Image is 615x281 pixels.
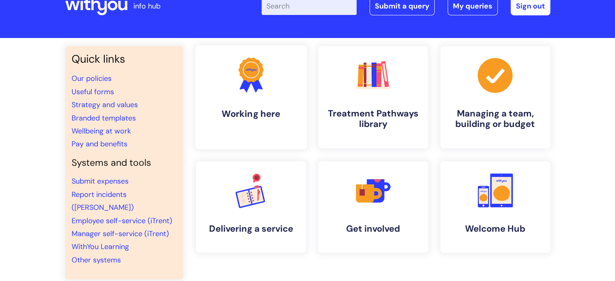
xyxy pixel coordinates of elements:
[72,53,177,65] h3: Quick links
[72,87,114,97] a: Useful forms
[195,45,306,149] a: Working here
[72,113,136,123] a: Branded templates
[325,224,422,234] h4: Get involved
[72,190,134,212] a: Report incidents ([PERSON_NAME])
[72,126,131,136] a: Wellbeing at work
[318,161,428,253] a: Get involved
[72,242,129,251] a: WithYou Learning
[202,108,300,119] h4: Working here
[72,229,169,239] a: Manager self-service (iTrent)
[440,161,550,253] a: Welcome Hub
[318,46,428,148] a: Treatment Pathways library
[72,157,177,169] h4: Systems and tools
[447,224,544,234] h4: Welcome Hub
[447,108,544,130] h4: Managing a team, building or budget
[72,216,172,226] a: Employee self-service (iTrent)
[72,176,129,186] a: Submit expenses
[325,108,422,130] h4: Treatment Pathways library
[72,255,121,265] a: Other systems
[440,46,550,148] a: Managing a team, building or budget
[72,139,127,149] a: Pay and benefits
[196,161,306,253] a: Delivering a service
[72,74,112,83] a: Our policies
[72,100,138,110] a: Strategy and values
[203,224,300,234] h4: Delivering a service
